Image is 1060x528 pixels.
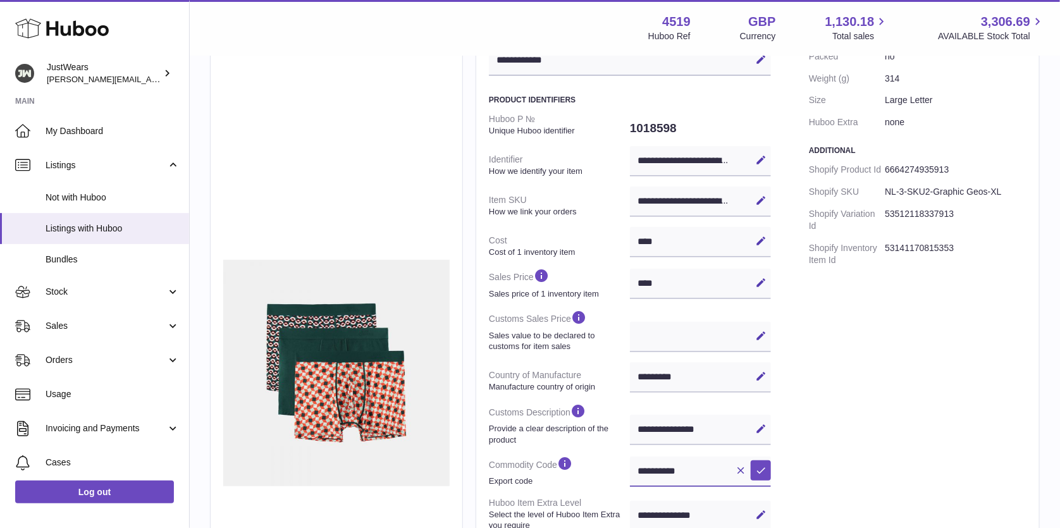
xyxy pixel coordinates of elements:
[885,46,1026,68] dd: no
[885,111,1026,133] dd: none
[489,381,627,393] strong: Manufacture country of origin
[885,89,1026,111] dd: Large Letter
[489,330,627,352] strong: Sales value to be declared to customs for item sales
[809,237,885,271] dt: Shopify Inventory Item Id
[981,13,1030,30] span: 3,306.69
[46,320,166,332] span: Sales
[46,457,180,469] span: Cases
[809,203,885,237] dt: Shopify Variation Id
[885,237,1026,271] dd: 53141170815353
[46,286,166,298] span: Stock
[489,125,627,137] strong: Unique Huboo identifier
[15,64,34,83] img: josh@just-wears.com
[489,398,630,450] dt: Customs Description
[740,30,776,42] div: Currency
[223,260,450,486] img: 45191730993276.jpg
[489,450,630,492] dt: Commodity Code
[489,206,627,218] strong: How we link your orders
[46,388,180,400] span: Usage
[47,61,161,85] div: JustWears
[46,354,166,366] span: Orders
[489,247,627,258] strong: Cost of 1 inventory item
[489,149,630,181] dt: Identifier
[15,481,174,503] a: Log out
[489,304,630,357] dt: Customs Sales Price
[885,68,1026,90] dd: 314
[46,223,180,235] span: Listings with Huboo
[825,13,875,30] span: 1,130.18
[938,13,1045,42] a: 3,306.69 AVAILABLE Stock Total
[809,111,885,133] dt: Huboo Extra
[809,159,885,181] dt: Shopify Product Id
[489,364,630,397] dt: Country of Manufacture
[489,108,630,141] dt: Huboo P №
[46,192,180,204] span: Not with Huboo
[809,46,885,68] dt: Packed
[46,125,180,137] span: My Dashboard
[825,13,889,42] a: 1,130.18 Total sales
[489,95,771,105] h3: Product Identifiers
[46,159,166,171] span: Listings
[938,30,1045,42] span: AVAILABLE Stock Total
[489,476,627,487] strong: Export code
[46,254,180,266] span: Bundles
[809,145,1026,156] h3: Additional
[809,89,885,111] dt: Size
[489,262,630,304] dt: Sales Price
[885,159,1026,181] dd: 6664274935913
[630,115,771,142] dd: 1018598
[809,181,885,203] dt: Shopify SKU
[489,288,627,300] strong: Sales price of 1 inventory item
[748,13,775,30] strong: GBP
[489,230,630,262] dt: Cost
[47,74,254,84] span: [PERSON_NAME][EMAIL_ADDRESS][DOMAIN_NAME]
[489,189,630,222] dt: Item SKU
[885,181,1026,203] dd: NL-3-SKU2-Graphic Geos-XL
[662,13,691,30] strong: 4519
[46,422,166,434] span: Invoicing and Payments
[648,30,691,42] div: Huboo Ref
[885,203,1026,237] dd: 53512118337913
[489,166,627,177] strong: How we identify your item
[489,423,627,445] strong: Provide a clear description of the product
[809,68,885,90] dt: Weight (g)
[832,30,889,42] span: Total sales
